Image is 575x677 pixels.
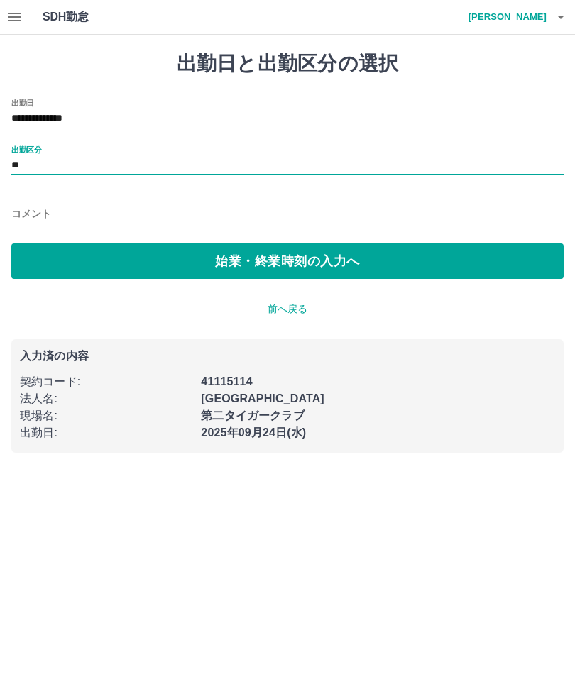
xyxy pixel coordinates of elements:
[201,392,324,404] b: [GEOGRAPHIC_DATA]
[11,97,34,108] label: 出勤日
[20,390,192,407] p: 法人名 :
[11,52,564,76] h1: 出勤日と出勤区分の選択
[20,424,192,441] p: 出勤日 :
[201,375,252,387] b: 41115114
[20,351,555,362] p: 入力済の内容
[11,144,41,155] label: 出勤区分
[11,302,564,317] p: 前へ戻る
[20,407,192,424] p: 現場名 :
[201,409,304,422] b: 第二タイガークラブ
[20,373,192,390] p: 契約コード :
[11,243,564,279] button: 始業・終業時刻の入力へ
[201,426,306,439] b: 2025年09月24日(水)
